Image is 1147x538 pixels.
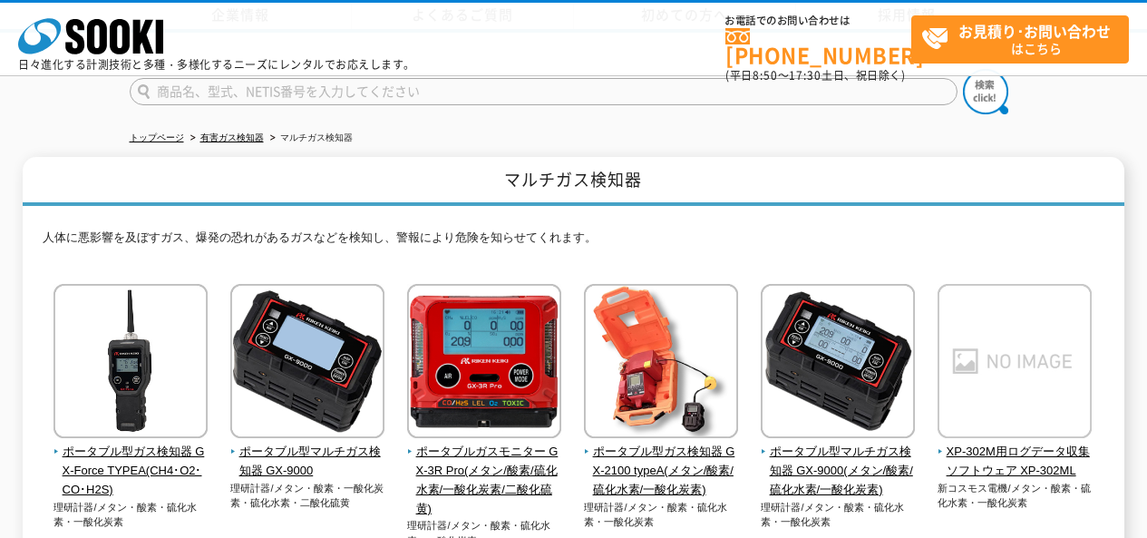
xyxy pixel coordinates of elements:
span: (平日 ～ 土日、祝日除く) [725,67,905,83]
p: 理研計器/メタン・酸素・硫化水素・一酸化炭素 [584,500,739,530]
p: 理研計器/メタン・酸素・硫化水素・一酸化炭素 [53,500,209,530]
span: ポータブル型ガス検知器 GX-2100 typeA(メタン/酸素/硫化水素/一酸化炭素) [584,443,739,499]
span: 17:30 [789,67,821,83]
span: ポータブル型ガス検知器 GX-Force TYPEA(CH4･O2･CO･H2S) [53,443,209,499]
span: ポータブルガスモニター GX-3R Pro(メタン/酸素/硫化水素/一酸化炭素/二酸化硫黄) [407,443,562,518]
a: [PHONE_NUMBER] [725,28,911,65]
img: XP-302M用ログデータ収集ソフトウェア XP-302ML [938,284,1092,443]
span: はこちら [921,16,1128,62]
p: 日々進化する計測技術と多種・多様化するニーズにレンタルでお応えします。 [18,59,415,70]
li: マルチガス検知器 [267,129,353,148]
a: ポータブル型マルチガス検知器 GX-9000 [230,426,385,480]
a: トップページ [130,132,184,142]
img: btn_search.png [963,69,1008,114]
span: XP-302M用ログデータ収集ソフトウェア XP-302ML [938,443,1093,481]
img: ポータブルガスモニター GX-3R Pro(メタン/酸素/硫化水素/一酸化炭素/二酸化硫黄) [407,284,561,443]
input: 商品名、型式、NETIS番号を入力してください [130,78,957,105]
h1: マルチガス検知器 [23,157,1123,207]
p: 理研計器/メタン・酸素・一酸化炭素・硫化水素・二酸化硫黄 [230,481,385,511]
a: お見積り･お問い合わせはこちら [911,15,1129,64]
a: ポータブル型ガス検知器 GX-2100 typeA(メタン/酸素/硫化水素/一酸化炭素) [584,426,739,499]
strong: お見積り･お問い合わせ [958,20,1111,42]
a: ポータブルガスモニター GX-3R Pro(メタン/酸素/硫化水素/一酸化炭素/二酸化硫黄) [407,426,562,518]
p: 新コスモス電機/メタン・酸素・硫化水素・一酸化炭素 [938,481,1093,511]
p: 理研計器/メタン・酸素・硫化水素・一酸化炭素 [761,500,916,530]
span: ポータブル型マルチガス検知器 GX-9000 [230,443,385,481]
a: 有害ガス検知器 [200,132,264,142]
img: ポータブル型マルチガス検知器 GX-9000 [230,284,384,443]
a: XP-302M用ログデータ収集ソフトウェア XP-302ML [938,426,1093,480]
img: ポータブル型ガス検知器 GX-Force TYPEA(CH4･O2･CO･H2S) [53,284,208,443]
img: ポータブル型ガス検知器 GX-2100 typeA(メタン/酸素/硫化水素/一酸化炭素) [584,284,738,443]
span: ポータブル型マルチガス検知器 GX-9000(メタン/酸素/硫化水素/一酸化炭素) [761,443,916,499]
img: ポータブル型マルチガス検知器 GX-9000(メタン/酸素/硫化水素/一酸化炭素) [761,284,915,443]
a: ポータブル型マルチガス検知器 GX-9000(メタン/酸素/硫化水素/一酸化炭素) [761,426,916,499]
span: お電話でのお問い合わせは [725,15,911,26]
span: 8:50 [753,67,778,83]
a: ポータブル型ガス検知器 GX-Force TYPEA(CH4･O2･CO･H2S) [53,426,209,499]
p: 人体に悪影響を及ぼすガス、爆発の恐れがあるガスなどを検知し、警報により危険を知らせてくれます。 [43,229,1103,257]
